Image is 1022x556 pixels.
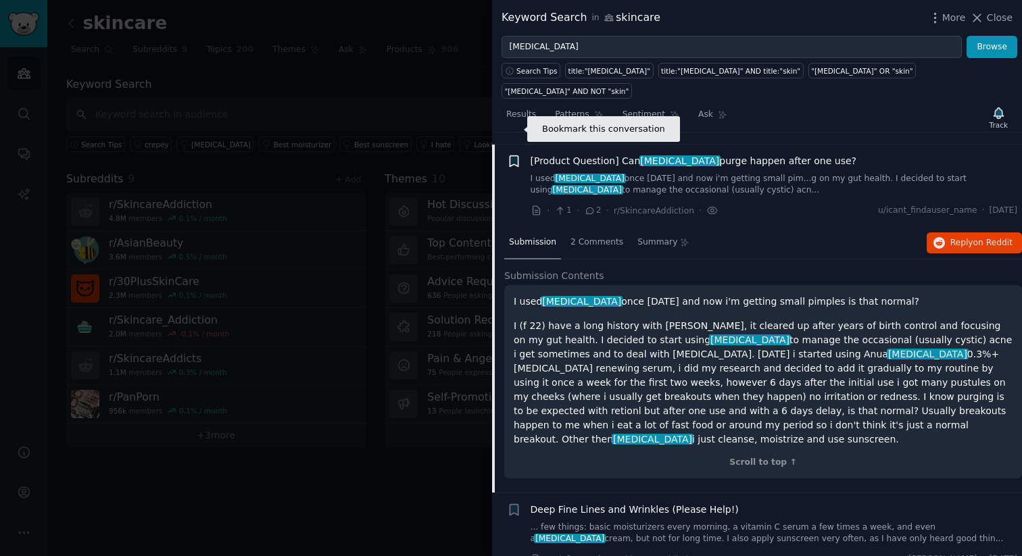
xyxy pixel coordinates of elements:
[661,66,800,76] div: title:"[MEDICAL_DATA]" AND title:"skin"
[505,86,629,96] div: "[MEDICAL_DATA]" AND NOT "skin"
[970,11,1013,25] button: Close
[985,103,1013,132] button: Track
[534,534,606,543] span: [MEDICAL_DATA]
[606,203,609,218] span: ·
[639,155,721,166] span: [MEDICAL_DATA]
[502,83,632,99] a: "[MEDICAL_DATA]" AND NOT "skin"
[699,203,702,218] span: ·
[808,63,916,78] a: "[MEDICAL_DATA]" OR "skin"
[887,349,968,359] span: [MEDICAL_DATA]
[584,205,601,217] span: 2
[693,104,732,132] a: Ask
[531,503,739,517] a: Deep Fine Lines and Wrinkles (Please Help!)
[614,206,694,216] span: r/SkincareAddiction
[502,63,560,78] button: Search Tips
[504,269,604,283] span: Submission Contents
[531,154,856,168] span: [Product Question] Can purge happen after one use?
[552,185,623,195] span: [MEDICAL_DATA]
[541,296,623,307] span: [MEDICAL_DATA]
[878,205,977,217] span: u/icant_findauser_name
[506,109,536,121] span: Results
[973,238,1013,247] span: on Reddit
[987,11,1013,25] span: Close
[658,63,804,78] a: title:"[MEDICAL_DATA]" AND title:"skin"
[514,457,1013,469] div: Scroll to top ↑
[990,120,1008,130] div: Track
[514,295,1013,309] p: I used once [DATE] and now i'm getting small pimples is that normal?
[967,36,1017,59] button: Browse
[942,11,966,25] span: More
[555,109,589,121] span: Patterns
[637,236,677,249] span: Summary
[550,104,608,132] a: Patterns
[928,11,966,25] button: More
[514,319,1013,447] p: I (f 22) have a long history with [PERSON_NAME], it cleared up after years of birth control and f...
[623,109,665,121] span: Sentiment
[614,123,684,132] span: r/30PlusSkinCare
[509,236,556,249] span: Submission
[565,63,653,78] a: title:"[MEDICAL_DATA]"
[927,232,1022,254] button: Replyon Reddit
[591,12,599,24] span: in
[531,154,856,168] a: [Product Question] Can[MEDICAL_DATA]purge happen after one use?
[502,104,541,132] a: Results
[502,9,660,26] div: Keyword Search skincare
[982,205,985,217] span: ·
[570,236,623,249] span: 2 Comments
[554,174,626,183] span: [MEDICAL_DATA]
[698,109,713,121] span: Ask
[531,173,1018,197] a: I used[MEDICAL_DATA]once [DATE] and now i'm getting small pim...g on my gut health. I decided to ...
[554,205,571,217] span: 1
[618,104,684,132] a: Sentiment
[990,205,1017,217] span: [DATE]
[811,66,912,76] div: "[MEDICAL_DATA]" OR "skin"
[547,203,550,218] span: ·
[577,203,579,218] span: ·
[502,36,962,59] input: Try a keyword related to your business
[568,66,650,76] div: title:"[MEDICAL_DATA]"
[531,522,1018,545] a: ... few things: basic moisturizers every morning, a vitamin C serum a few times a week, and even ...
[612,434,693,445] span: [MEDICAL_DATA]
[950,237,1013,249] span: Reply
[709,334,790,345] span: [MEDICAL_DATA]
[516,66,558,76] span: Search Tips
